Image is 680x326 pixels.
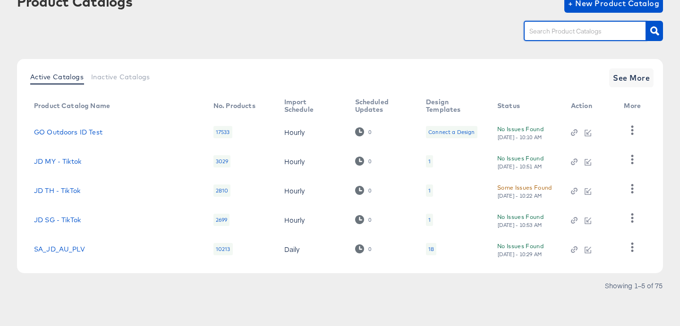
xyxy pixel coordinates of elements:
div: Design Templates [426,98,478,113]
div: Import Schedule [284,98,336,113]
th: Action [563,95,617,117]
div: 0 [355,186,372,195]
a: JD SG - TikTok [34,216,81,224]
div: 0 [368,246,372,252]
td: Hourly [277,117,348,147]
div: 1 [428,216,431,224]
div: 2810 [213,184,231,197]
div: No. Products [213,102,255,109]
div: 0 [368,217,372,223]
div: 1 [426,214,433,226]
span: Inactive Catalogs [91,73,150,81]
div: Showing 1–5 of 75 [604,282,663,289]
td: Hourly [277,176,348,205]
button: See More [609,68,654,87]
div: Connect a Design [426,126,477,138]
div: 17533 [213,126,232,138]
div: 18 [426,243,436,255]
div: 10213 [213,243,233,255]
td: Hourly [277,205,348,234]
a: SA_JD_AU_PLV [34,245,85,253]
div: 18 [428,245,434,253]
div: 0 [368,187,372,194]
div: Connect a Design [428,128,475,136]
input: Search Product Catalogs [527,26,628,37]
button: Some Issues Found[DATE] - 10:22 AM [497,183,552,199]
th: More [616,95,652,117]
a: JD MY - Tiktok [34,158,81,165]
div: 3029 [213,155,231,167]
th: Status [490,95,563,117]
a: JD TH - TikTok [34,187,80,194]
td: Daily [277,234,348,264]
div: 2699 [213,214,230,226]
div: 0 [355,244,372,253]
span: See More [613,71,650,84]
a: GO Outdoors ID Test [34,128,102,136]
div: Some Issues Found [497,183,552,192]
div: 0 [355,127,372,136]
div: 0 [355,157,372,166]
div: 0 [355,215,372,224]
div: 1 [428,187,431,194]
div: 1 [426,155,433,167]
td: Hourly [277,147,348,176]
div: Product Catalog Name [34,102,110,109]
span: Active Catalogs [30,73,84,81]
div: 0 [368,158,372,165]
div: Scheduled Updates [355,98,408,113]
div: 1 [428,158,431,165]
div: [DATE] - 10:22 AM [497,192,543,199]
div: 0 [368,129,372,135]
div: 1 [426,184,433,197]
